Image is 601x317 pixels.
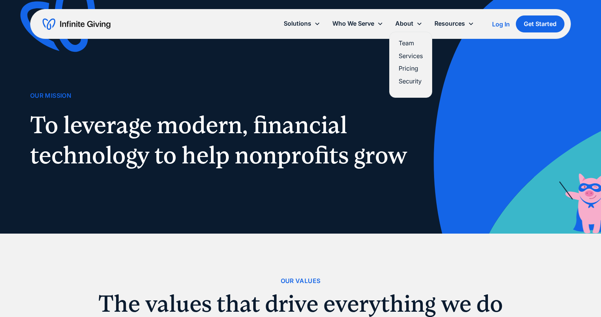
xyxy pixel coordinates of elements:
[399,38,423,48] a: Team
[492,20,510,29] a: Log In
[492,21,510,27] div: Log In
[428,15,480,32] div: Resources
[399,76,423,86] a: Security
[30,110,416,170] h1: To leverage modern, financial technology to help nonprofits grow
[332,18,374,29] div: Who We Serve
[43,18,110,30] a: home
[395,18,413,29] div: About
[30,91,71,101] div: Our Mission
[30,292,571,315] h2: The values that drive everything we do
[434,18,465,29] div: Resources
[399,51,423,61] a: Services
[284,18,311,29] div: Solutions
[516,15,564,32] a: Get Started
[326,15,389,32] div: Who We Serve
[399,63,423,74] a: Pricing
[389,15,428,32] div: About
[281,276,321,286] div: Our Values
[278,15,326,32] div: Solutions
[389,32,432,98] nav: About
